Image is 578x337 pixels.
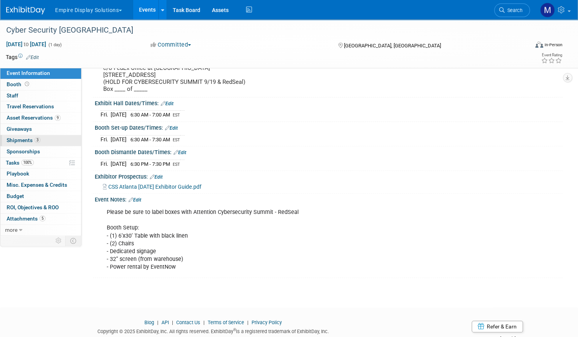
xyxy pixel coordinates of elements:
span: Budget [7,193,24,199]
span: more [5,227,17,233]
div: Event Notes: [95,194,562,204]
span: Asset Reservations [7,115,61,121]
span: | [155,320,160,325]
span: Staff [7,92,18,99]
span: [DATE] [DATE] [6,41,47,48]
pre: ([PERSON_NAME]) (512-992-9140) c/o FedEx Office at [GEOGRAPHIC_DATA] [STREET_ADDRESS] (HOLD FOR C... [103,57,281,92]
td: Fri. [101,160,111,168]
div: Event Format [479,40,562,52]
span: EST [173,137,180,142]
span: Misc. Expenses & Credits [7,182,67,188]
span: | [201,320,207,325]
a: Refer & Earn [472,321,523,332]
a: Tasks100% [0,158,81,168]
span: 6:30 AM - 7:30 AM [130,137,170,142]
div: Booth Set-up Dates/Times: [95,122,562,132]
span: 100% [21,160,34,165]
a: ROI, Objectives & ROO [0,202,81,213]
a: Privacy Policy [252,320,282,325]
div: Booth Dismantle Dates/Times: [95,146,562,156]
td: [DATE] [111,111,127,119]
td: Toggle Event Tabs [66,236,82,246]
td: [DATE] [111,160,127,168]
span: 6:30 AM - 7:00 AM [130,112,170,118]
a: Edit [150,174,163,180]
a: CSS Atlanta [DATE] Exhibitor Guide.pdf [103,184,201,190]
span: Giveaways [7,126,32,132]
span: EST [173,113,180,118]
span: Tasks [6,160,34,166]
a: Attachments5 [0,214,81,224]
img: Format-Inperson.png [535,42,543,48]
a: Playbook [0,168,81,179]
span: to [23,41,30,47]
a: more [0,225,81,236]
td: Personalize Event Tab Strip [52,236,66,246]
div: Cyber Security [GEOGRAPHIC_DATA] [3,23,515,37]
span: Booth not reserved yet [23,81,31,87]
span: 9 [55,115,61,121]
span: Event Information [7,70,50,76]
a: Edit [174,150,186,155]
a: Booth [0,79,81,90]
div: Please be sure to label boxes with Attention Cybersecurity Summit - RedSeal Booth Setup: - (1) 6’... [101,205,473,275]
span: 3 [35,137,40,143]
span: 6:30 PM - 7:30 PM [130,161,170,167]
div: Event Rating [541,53,562,57]
a: API [161,320,169,325]
a: Edit [26,55,39,60]
span: Attachments [7,215,45,222]
a: Sponsorships [0,146,81,157]
span: | [170,320,175,325]
a: Search [494,3,530,17]
span: Booth [7,81,31,87]
a: Budget [0,191,81,202]
span: EST [173,162,180,167]
td: Fri. [101,135,111,143]
div: Copyright © 2025 ExhibitDay, Inc. All rights reserved. ExhibitDay is a registered trademark of Ex... [6,326,420,335]
img: Matt h [540,3,555,17]
div: Exhibit Hall Dates/Times: [95,97,562,108]
span: Sponsorships [7,148,40,155]
span: Travel Reservations [7,103,54,109]
td: Tags [6,53,39,61]
span: CSS Atlanta [DATE] Exhibitor Guide.pdf [108,184,201,190]
a: Edit [128,197,141,203]
a: Edit [161,101,174,106]
img: ExhibitDay [6,7,45,14]
span: Playbook [7,170,29,177]
span: (1 day) [48,42,62,47]
a: Edit [165,125,178,131]
div: Exhibitor Prospectus: [95,171,562,181]
span: Shipments [7,137,40,143]
a: Shipments3 [0,135,81,146]
td: [DATE] [111,135,127,143]
div: In-Person [544,42,562,48]
td: Fri. [101,111,111,119]
a: Travel Reservations [0,101,81,112]
a: Terms of Service [208,320,244,325]
a: Contact Us [176,320,200,325]
sup: ® [233,328,236,332]
a: Staff [0,90,81,101]
span: Search [505,7,522,13]
a: Misc. Expenses & Credits [0,180,81,191]
a: Blog [144,320,154,325]
button: Committed [148,41,194,49]
a: Asset Reservations9 [0,113,81,123]
a: Event Information [0,68,81,79]
a: Giveaways [0,124,81,135]
span: ROI, Objectives & ROO [7,204,59,210]
span: [GEOGRAPHIC_DATA], [GEOGRAPHIC_DATA] [344,43,441,49]
span: 5 [40,215,45,221]
span: | [245,320,250,325]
